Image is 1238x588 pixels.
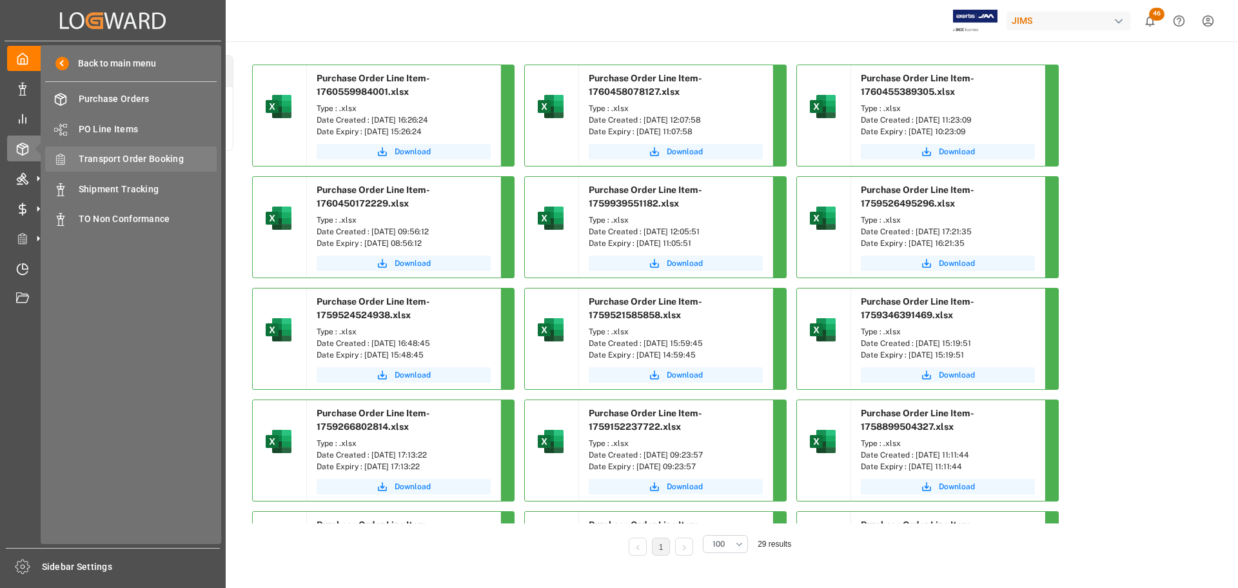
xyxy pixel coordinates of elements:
[953,10,997,32] img: Exertis%20JAM%20-%20Email%20Logo.jpg_1722504956.jpg
[7,46,219,71] a: My Cockpit
[589,367,763,383] button: Download
[861,256,1035,271] button: Download
[79,92,217,106] span: Purchase Orders
[317,226,491,238] div: Date Created : [DATE] 09:56:12
[861,367,1035,383] a: Download
[535,314,566,345] img: microsoft-excel-2019--v1.png
[861,226,1035,238] div: Date Created : [DATE] 17:21:35
[667,258,703,269] span: Download
[861,520,974,543] span: Purchase Order Line Item-1758809993830.xlsx
[317,449,491,461] div: Date Created : [DATE] 17:13:22
[589,114,763,126] div: Date Created : [DATE] 12:07:58
[45,147,217,172] a: Transport Order Booking
[861,349,1035,361] div: Date Expiry : [DATE] 15:19:51
[317,520,430,543] span: Purchase Order Line Item-1758892699305.xlsx
[861,338,1035,349] div: Date Created : [DATE] 15:19:51
[535,426,566,457] img: microsoft-excel-2019--v1.png
[589,226,763,238] div: Date Created : [DATE] 12:05:51
[317,438,491,449] div: Type : .xlsx
[807,426,838,457] img: microsoft-excel-2019--v1.png
[861,296,974,320] span: Purchase Order Line Item-1759346391469.xlsx
[395,146,431,157] span: Download
[589,296,702,320] span: Purchase Order Line Item-1759521585858.xlsx
[589,214,763,226] div: Type : .xlsx
[667,369,703,381] span: Download
[317,144,491,159] a: Download
[589,256,763,271] button: Download
[263,203,294,234] img: microsoft-excel-2019--v1.png
[861,438,1035,449] div: Type : .xlsx
[317,461,491,472] div: Date Expiry : [DATE] 17:13:22
[317,326,491,338] div: Type : .xlsx
[535,91,566,122] img: microsoft-excel-2019--v1.png
[652,538,670,556] li: 1
[42,560,221,574] span: Sidebar Settings
[667,146,703,157] span: Download
[317,408,430,432] span: Purchase Order Line Item-1759266802814.xlsx
[1007,8,1135,33] button: JIMS
[589,338,763,349] div: Date Created : [DATE] 15:59:45
[395,258,431,269] span: Download
[7,256,219,281] a: Timeslot Management V2
[535,203,566,234] img: microsoft-excel-2019--v1.png
[861,479,1035,494] button: Download
[589,438,763,449] div: Type : .xlsx
[79,183,217,196] span: Shipment Tracking
[317,256,491,271] button: Download
[589,408,702,432] span: Purchase Order Line Item-1759152237722.xlsx
[395,369,431,381] span: Download
[861,326,1035,338] div: Type : .xlsx
[317,73,430,97] span: Purchase Order Line Item-1760559984001.xlsx
[861,103,1035,114] div: Type : .xlsx
[317,103,491,114] div: Type : .xlsx
[317,185,430,208] span: Purchase Order Line Item-1760450172229.xlsx
[317,114,491,126] div: Date Created : [DATE] 16:26:24
[861,114,1035,126] div: Date Created : [DATE] 11:23:09
[317,349,491,361] div: Date Expiry : [DATE] 15:48:45
[263,91,294,122] img: microsoft-excel-2019--v1.png
[1007,12,1130,30] div: JIMS
[317,479,491,494] button: Download
[7,286,219,311] a: Document Management
[629,538,647,556] li: Previous Page
[807,91,838,122] img: microsoft-excel-2019--v1.png
[861,126,1035,137] div: Date Expiry : [DATE] 10:23:09
[861,144,1035,159] button: Download
[79,123,217,136] span: PO Line Items
[317,338,491,349] div: Date Created : [DATE] 16:48:45
[317,126,491,137] div: Date Expiry : [DATE] 15:26:24
[589,349,763,361] div: Date Expiry : [DATE] 14:59:45
[667,481,703,492] span: Download
[1149,8,1164,21] span: 46
[589,326,763,338] div: Type : .xlsx
[589,126,763,137] div: Date Expiry : [DATE] 11:07:58
[675,538,693,556] li: Next Page
[861,449,1035,461] div: Date Created : [DATE] 11:11:44
[939,369,975,381] span: Download
[1164,6,1194,35] button: Help Center
[45,86,217,112] a: Purchase Orders
[263,426,294,457] img: microsoft-excel-2019--v1.png
[79,152,217,166] span: Transport Order Booking
[807,314,838,345] img: microsoft-excel-2019--v1.png
[589,185,702,208] span: Purchase Order Line Item-1759939551182.xlsx
[45,176,217,201] a: Shipment Tracking
[589,144,763,159] button: Download
[589,479,763,494] a: Download
[317,214,491,226] div: Type : .xlsx
[939,481,975,492] span: Download
[45,116,217,141] a: PO Line Items
[589,73,702,97] span: Purchase Order Line Item-1760458078127.xlsx
[69,57,156,70] span: Back to main menu
[861,408,974,432] span: Purchase Order Line Item-1758899504327.xlsx
[589,449,763,461] div: Date Created : [DATE] 09:23:57
[45,207,217,232] a: TO Non Conformance
[589,103,763,114] div: Type : .xlsx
